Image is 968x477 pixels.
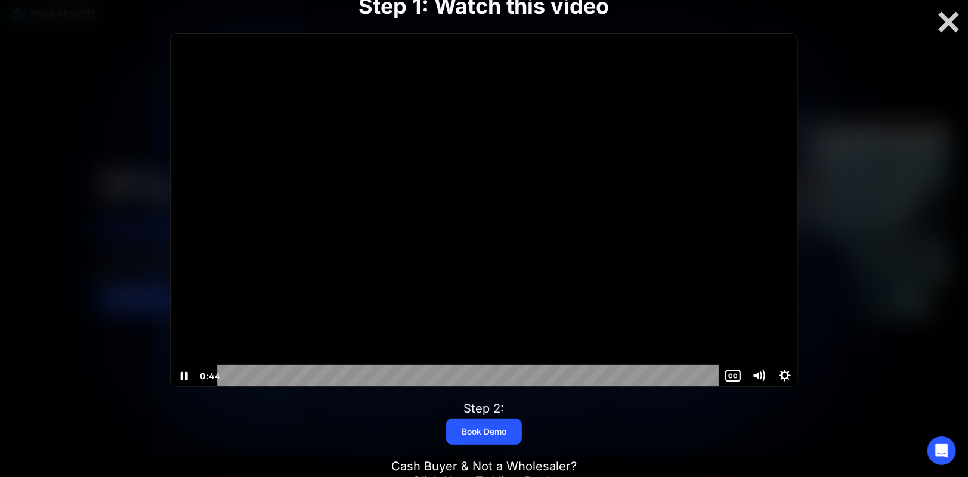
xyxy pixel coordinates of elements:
[227,365,713,387] div: Playbar
[746,365,772,387] button: Mute
[772,365,798,387] button: Show settings menu
[463,401,504,416] div: Step 2:
[171,365,197,387] button: Pause
[446,419,522,445] a: Book Demo
[927,436,956,465] div: Open Intercom Messenger
[720,365,746,387] button: Show captions menu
